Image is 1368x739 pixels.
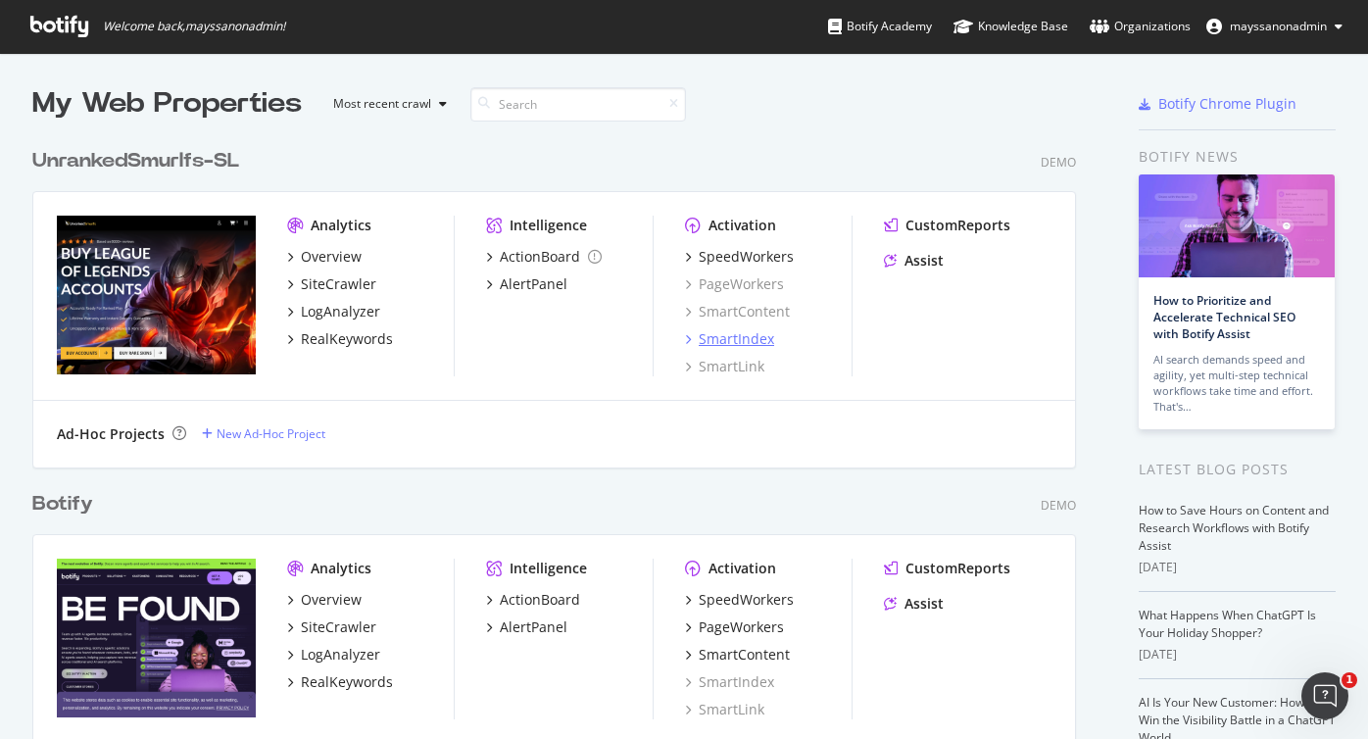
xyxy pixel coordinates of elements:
span: mayssanonadmin [1230,18,1327,34]
div: Organizations [1090,17,1191,36]
div: Botify Academy [828,17,932,36]
iframe: Intercom live chat [1301,672,1348,719]
span: Welcome back, mayssanonadmin ! [103,19,285,34]
div: Knowledge Base [953,17,1068,36]
button: mayssanonadmin [1191,11,1358,42]
span: 1 [1342,672,1357,688]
